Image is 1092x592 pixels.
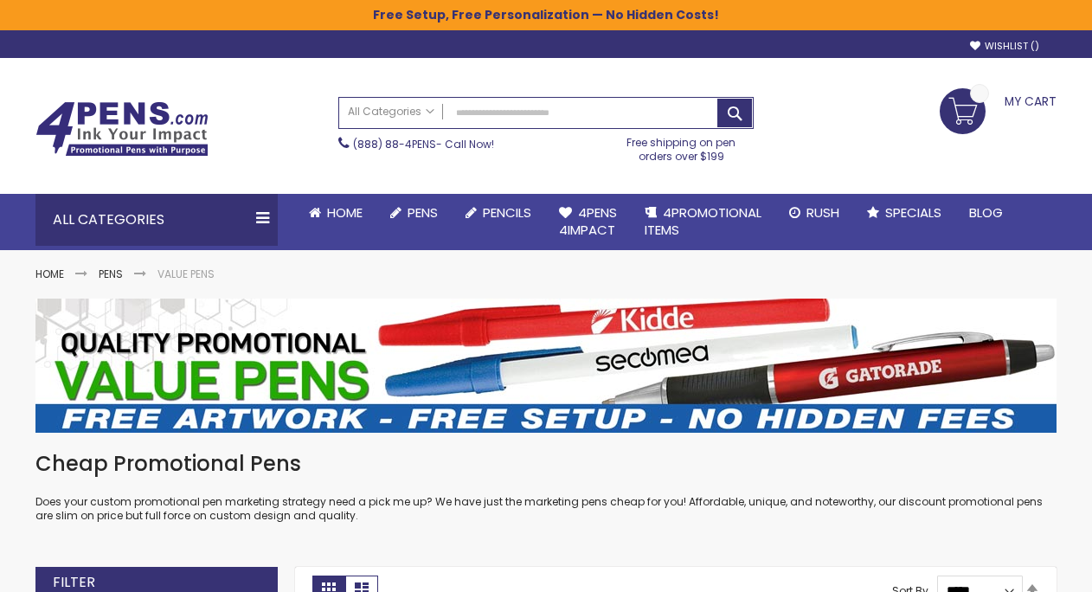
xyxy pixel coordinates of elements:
a: All Categories [339,98,443,126]
span: Home [327,203,363,222]
div: All Categories [35,194,278,246]
h1: Cheap Promotional Pens [35,450,1057,478]
a: Home [35,267,64,281]
strong: Value Pens [157,267,215,281]
a: Home [295,194,376,232]
div: Does your custom promotional pen marketing strategy need a pick me up? We have just the marketing... [35,450,1057,524]
span: Rush [806,203,839,222]
span: Specials [885,203,941,222]
a: Pens [99,267,123,281]
a: (888) 88-4PENS [353,137,436,151]
a: 4Pens4impact [545,194,631,250]
strong: Filter [53,573,95,592]
span: Pencils [483,203,531,222]
a: Wishlist [970,40,1039,53]
a: Specials [853,194,955,232]
img: 4Pens Custom Pens and Promotional Products [35,101,209,157]
span: 4PROMOTIONAL ITEMS [645,203,761,239]
span: Pens [408,203,438,222]
a: Blog [955,194,1017,232]
a: 4PROMOTIONALITEMS [631,194,775,250]
a: Pens [376,194,452,232]
img: Value Pens [35,299,1057,433]
span: All Categories [348,105,434,119]
span: - Call Now! [353,137,494,151]
span: Blog [969,203,1003,222]
a: Pencils [452,194,545,232]
a: Rush [775,194,853,232]
span: 4Pens 4impact [559,203,617,239]
div: Free shipping on pen orders over $199 [609,129,755,164]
